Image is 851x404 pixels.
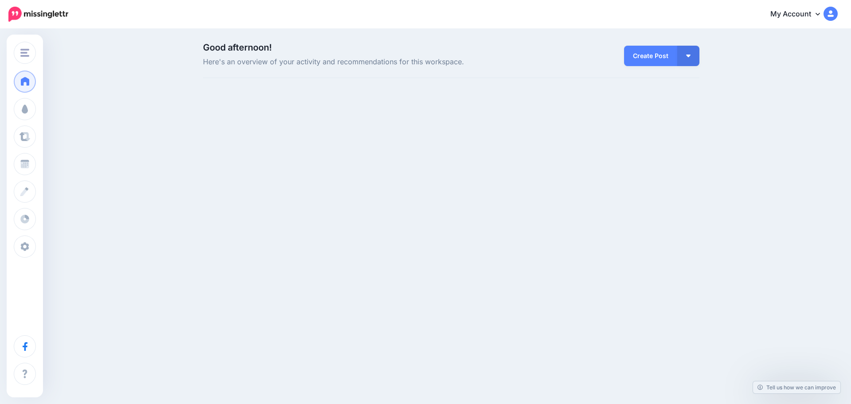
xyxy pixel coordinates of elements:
img: arrow-down-white.png [686,55,691,57]
img: Missinglettr [8,7,68,22]
span: Here's an overview of your activity and recommendations for this workspace. [203,56,530,68]
img: menu.png [20,49,29,57]
span: Good afternoon! [203,42,272,53]
a: Tell us how we can improve [753,381,840,393]
a: My Account [761,4,838,25]
a: Create Post [624,46,677,66]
